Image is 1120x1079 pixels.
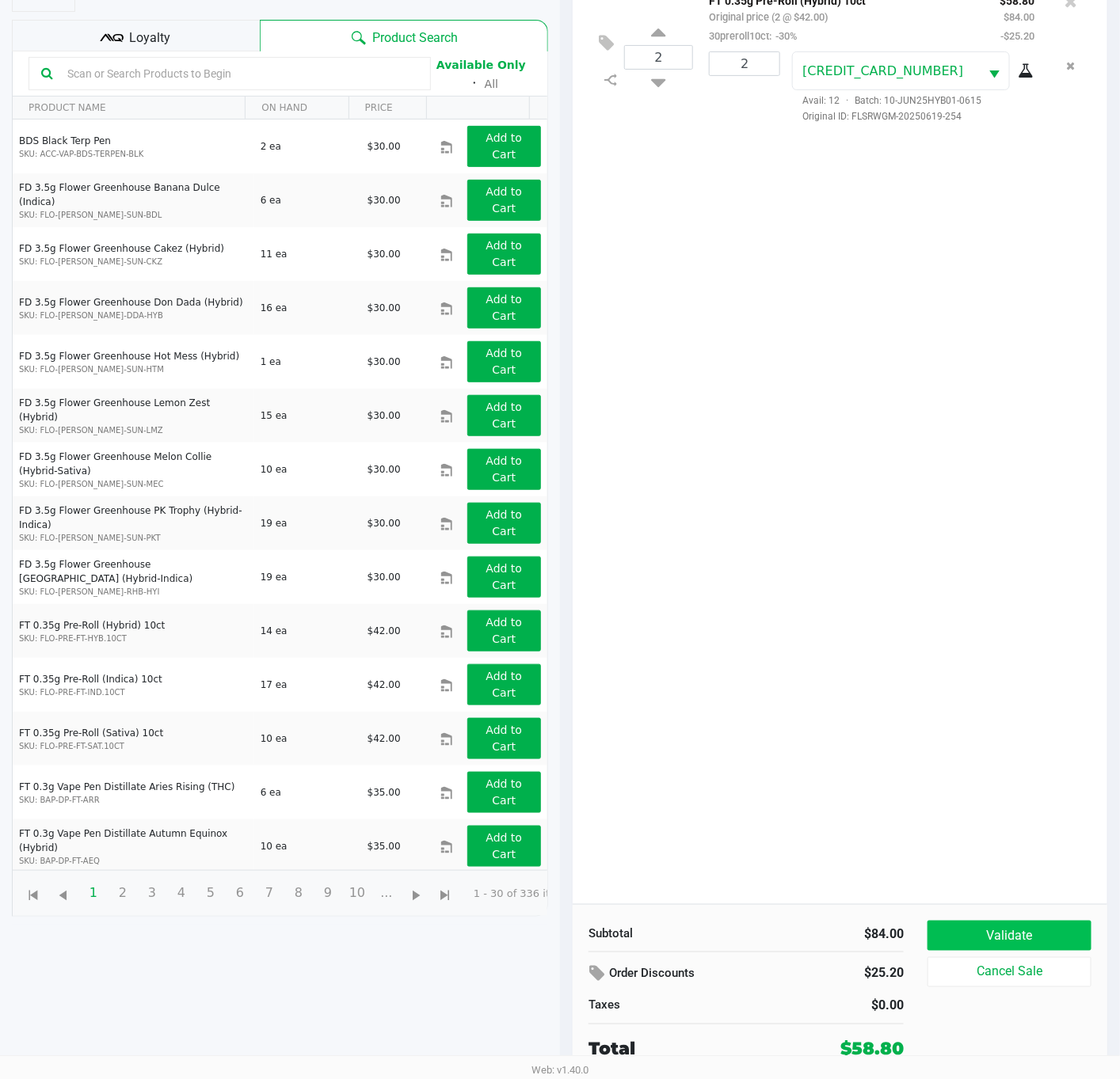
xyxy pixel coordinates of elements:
[13,97,245,120] th: PRODUCT NAME
[13,819,253,873] td: FT 0.3g Vape Pen Distillate Autumn Equinox (Hybrid)
[13,335,253,389] td: FD 3.5g Flower Greenhouse Hot Mess (Hybrid)
[253,712,360,766] td: 10 ea
[19,877,49,907] span: Go to the first page
[19,478,247,490] p: SKU: FLO-[PERSON_NAME]-SUN-MEC
[166,878,196,908] span: Page 4
[709,11,828,23] small: Original price (2 @ $42.00)
[589,925,734,943] div: Subtotal
[372,28,458,47] span: Product Search
[840,1036,904,1062] div: $58.80
[368,356,401,367] span: $30.00
[13,658,253,712] td: FT 0.35g Pre-Roll (Indica) 10ct
[979,52,1009,89] button: Select
[19,855,247,867] p: SKU: BAP-DP-FT-AEQ
[19,256,247,268] p: SKU: FLO-[PERSON_NAME]-SUN-CKZ
[771,30,797,42] span: -30%
[13,712,253,766] td: FT 0.35g Pre-Roll (Sativa) 10ct
[486,293,523,322] app-button-loader: Add to Cart
[13,281,253,335] td: FD 3.5g Flower Greenhouse Don Dada (Hybrid)
[840,95,855,106] span: ·
[368,302,401,313] span: $30.00
[253,766,360,819] td: 6 ea
[78,878,109,908] span: Page 1
[19,586,247,598] p: SKU: FLO-[PERSON_NAME]-RHB-HYI
[368,625,401,636] span: $42.00
[253,604,360,658] td: 14 ea
[245,97,348,120] th: ON HAND
[13,173,253,227] td: FD 3.5g Flower Greenhouse Banana Dulce (Indica)
[485,76,498,93] button: All
[368,679,401,690] span: $42.00
[253,389,360,443] td: 15 ea
[368,249,401,260] span: $30.00
[758,997,904,1016] div: $0.00
[368,841,401,852] span: $35.00
[19,310,247,321] p: SKU: FLO-[PERSON_NAME]-DDA-HYB
[758,925,904,944] div: $84.00
[13,120,253,173] td: BDS Black Terp Pen
[253,550,360,604] td: 19 ea
[13,496,253,550] td: FD 3.5g Flower Greenhouse PK Trophy (Hybrid-Indica)
[589,997,734,1015] div: Taxes
[19,633,247,644] p: SKU: FLO-PRE-FT-HYB.10CT
[368,195,401,206] span: $30.00
[253,173,360,227] td: 6 ea
[467,287,541,329] button: Add to Cart
[589,960,791,989] div: Order Discounts
[61,62,418,85] input: Scan or Search Products to Begin
[467,234,541,275] button: Add to Cart
[467,180,541,221] button: Add to Cart
[13,766,253,819] td: FT 0.3g Vape Pen Distillate Aries Rising (THC)
[368,787,401,798] span: $35.00
[25,886,44,906] span: Go to the first page
[349,97,426,120] th: PRICE
[253,819,360,873] td: 10 ea
[196,878,226,908] span: Page 5
[253,281,360,335] td: 16 ea
[486,777,523,807] app-button-loader: Add to Cart
[313,878,343,908] span: Page 9
[253,335,360,389] td: 1 ea
[467,503,541,544] button: Add to Cart
[253,496,360,550] td: 19 ea
[467,557,541,598] button: Add to Cart
[467,449,541,490] button: Add to Cart
[792,95,981,106] span: Avail: 12 Batch: 10-JUN25HYB01-0615
[368,410,401,421] span: $30.00
[486,454,523,484] app-button-loader: Add to Cart
[371,878,402,908] span: Page 11
[1004,11,1034,23] small: $84.00
[19,148,247,160] p: SKU: ACC-VAP-BDS-TERPEN-BLK
[13,97,547,870] div: Data table
[13,227,253,281] td: FD 3.5g Flower Greenhouse Cakez (Hybrid)
[13,550,253,604] td: FD 3.5g Flower Greenhouse [GEOGRAPHIC_DATA] (Hybrid-Indica)
[402,877,432,907] span: Go to the next page
[407,886,427,906] span: Go to the next page
[467,718,541,759] button: Add to Cart
[467,772,541,813] button: Add to Cart
[928,921,1091,951] button: Validate
[486,185,523,215] app-button-loader: Add to Cart
[802,63,963,78] span: [CREDIT_CARD_NUMBER]
[464,76,485,91] span: ᛫
[137,878,167,908] span: Page 3
[431,877,461,907] span: Go to the last page
[596,70,624,90] inline-svg: Split item qty to new line
[19,424,247,436] p: SKU: FLO-[PERSON_NAME]-SUN-LMZ
[467,395,541,436] button: Add to Cart
[486,239,523,268] app-button-loader: Add to Cart
[368,518,401,529] span: $30.00
[108,878,138,908] span: Page 2
[13,389,253,443] td: FD 3.5g Flower Greenhouse Lemon Zest (Hybrid)
[467,126,541,167] button: Add to Cart
[19,740,247,752] p: SKU: FLO-PRE-FT-SAT.10CT
[284,878,314,908] span: Page 8
[13,443,253,496] td: FD 3.5g Flower Greenhouse Melon Collie (Hybrid-Sativa)
[531,1064,589,1076] span: Web: v1.40.0
[48,877,78,907] span: Go to the previous page
[486,347,523,376] app-button-loader: Add to Cart
[486,724,523,753] app-button-loader: Add to Cart
[815,960,905,987] div: $25.20
[467,341,541,382] button: Add to Cart
[19,686,247,698] p: SKU: FLO-PRE-FT-IND.10CT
